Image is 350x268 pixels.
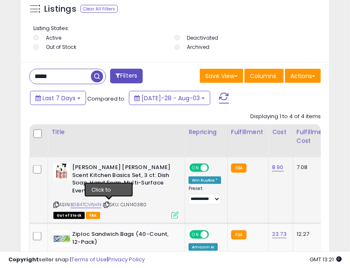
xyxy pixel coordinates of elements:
[72,230,174,248] b: Ziploc Sandwich Bags (40-Count, 12-Pack)
[8,256,145,264] div: seller snap | |
[141,94,200,102] span: [DATE]-28 - Aug-03
[297,230,326,238] div: 12.27
[51,128,181,137] div: Title
[8,255,39,263] strong: Copyright
[189,243,218,251] div: Amazon AI
[53,164,179,218] div: ASIN:
[189,177,221,184] div: Win BuyBox *
[231,128,265,137] div: Fulfillment
[250,72,276,80] span: Columns
[190,231,201,238] span: ON
[86,212,100,219] span: FBA
[71,201,101,208] a: B084TCV6HN
[53,230,70,247] img: 51BLPtus1pL._SL40_.jpg
[208,231,221,238] span: OFF
[187,43,209,51] label: Archived
[43,94,76,102] span: Last 7 Days
[187,34,218,41] label: Deactivated
[44,3,76,15] h5: Listings
[231,230,247,240] small: FBA
[189,128,224,137] div: Repricing
[285,69,321,83] button: Actions
[190,164,201,172] span: ON
[110,69,143,83] button: Filters
[87,95,126,103] span: Compared to:
[53,164,70,180] img: 410MWeJXFhL._SL40_.jpg
[30,91,86,105] button: Last 7 Days
[81,5,118,13] div: Clear All Filters
[103,201,147,208] span: | SKU: CLN140380
[53,212,85,219] span: All listings that are currently out of stock and unavailable for purchase on Amazon
[244,69,284,83] button: Columns
[250,113,321,121] div: Displaying 1 to 4 of 4 items
[208,164,221,172] span: OFF
[72,164,174,197] b: [PERSON_NAME] [PERSON_NAME] Scent Kitchen Basics Set, 3 ct: Dish Soap, Hand Soap, Multi-Surface E...
[297,128,329,145] div: Fulfillment Cost
[46,34,61,41] label: Active
[272,128,290,137] div: Cost
[272,163,284,172] a: 8.90
[129,91,210,105] button: [DATE]-28 - Aug-03
[108,255,145,263] a: Privacy Policy
[46,43,76,51] label: Out of Stock
[189,186,221,205] div: Preset:
[33,25,319,33] p: Listing States:
[310,255,342,263] span: 2025-08-12 13:21 GMT
[200,69,243,83] button: Save View
[272,230,287,238] a: 23.73
[231,164,247,173] small: FBA
[71,255,107,263] a: Terms of Use
[297,164,326,171] div: 7.08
